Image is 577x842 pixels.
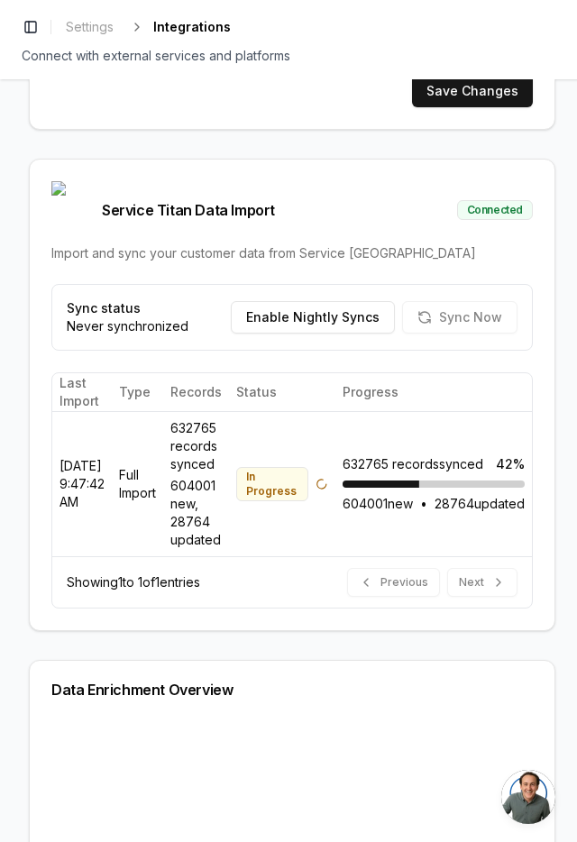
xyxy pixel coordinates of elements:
th: Last Import [52,373,112,412]
div: 604001 new, 28764 updated [170,477,222,549]
div: In Progress [236,467,308,501]
td: Full Import [112,411,163,556]
div: Connected [457,200,533,220]
div: 632765 records synced [170,419,222,473]
span: 28764 updated [435,495,525,513]
span: Service Titan Data Import [51,181,275,239]
p: Sync status [67,299,188,317]
td: [DATE] 9:47:42 AM [52,411,112,556]
th: Type [112,373,163,412]
button: Save Changes [412,75,533,107]
th: Status [229,373,335,412]
div: Import and sync your customer data from Service [GEOGRAPHIC_DATA] [51,244,533,262]
button: Enable Nightly Syncs [231,301,395,334]
div: Connect with external services and platforms [22,47,563,65]
span: 604001 new [343,495,413,513]
nav: breadcrumb [59,14,231,40]
span: Integrations [153,18,231,36]
th: Records [163,373,229,412]
a: Settings [59,14,121,40]
span: Settings [66,18,114,36]
div: Data Enrichment Overview [51,682,533,697]
span: 42 % [496,455,525,473]
img: Service Titan logo [51,181,95,239]
a: Open chat [501,770,555,824]
th: Progress [335,373,532,412]
span: • [420,495,427,513]
p: Never synchronized [67,317,188,335]
span: 632765 records synced [343,455,483,473]
div: Showing 1 to 1 of 1 entries [67,573,200,591]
